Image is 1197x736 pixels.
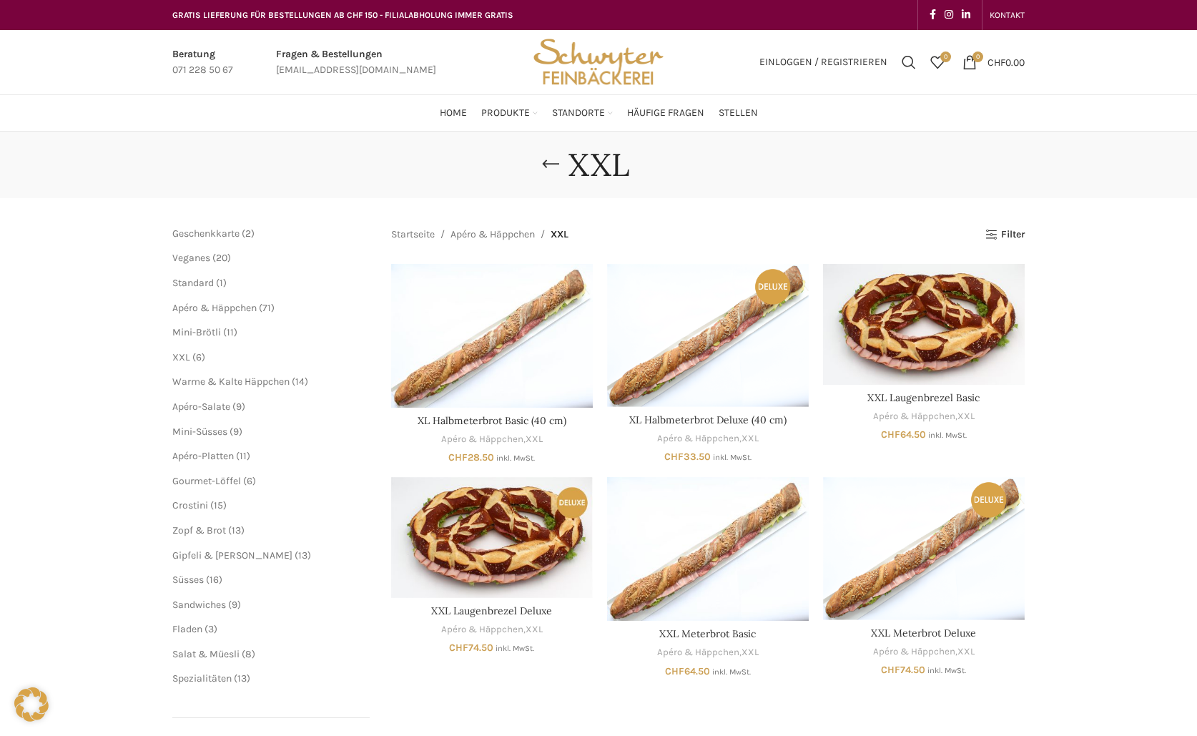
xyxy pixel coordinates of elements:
[172,46,233,79] a: Infobox link
[657,432,739,446] a: Apéro & Häppchen
[172,648,240,660] a: Salat & Müesli
[551,227,568,242] span: XXL
[431,604,552,617] a: XXL Laugenbrezel Deluxe
[418,414,566,427] a: XL Halbmeterbrot Basic (40 cm)
[928,431,967,440] small: inkl. MwSt.
[607,432,809,446] div: ,
[276,46,436,79] a: Infobox link
[552,107,605,120] span: Standorte
[990,10,1025,20] span: KONTAKT
[391,264,593,408] a: XL Halbmeterbrot Basic (40 cm)
[881,428,900,441] span: CHF
[881,664,900,676] span: CHF
[759,57,887,67] span: Einloggen / Registrieren
[972,51,983,62] span: 0
[448,451,468,463] span: CHF
[227,326,234,338] span: 11
[172,475,241,487] a: Gourmet-Löffel
[607,646,809,659] div: ,
[528,30,669,94] img: Bäckerei Schwyter
[172,227,240,240] a: Geschenkkarte
[391,477,593,598] a: XXL Laugenbrezel Deluxe
[665,665,684,677] span: CHF
[923,48,952,77] div: Meine Wunschliste
[664,451,684,463] span: CHF
[172,499,208,511] a: Crostini
[172,574,204,586] a: Süsses
[659,627,756,640] a: XXL Meterbrot Basic
[448,451,494,463] bdi: 28.50
[895,48,923,77] a: Suchen
[955,48,1032,77] a: 0 CHF0.00
[528,55,669,67] a: Site logo
[719,107,758,120] span: Stellen
[172,326,221,338] a: Mini-Brötli
[923,48,952,77] a: 0
[172,351,190,363] span: XXL
[823,264,1025,385] a: XXL Laugenbrezel Basic
[665,665,710,677] bdi: 64.50
[165,99,1032,127] div: Main navigation
[742,432,759,446] a: XXL
[627,99,704,127] a: Häufige Fragen
[172,277,214,289] a: Standard
[247,475,252,487] span: 6
[568,146,629,184] h1: XXL
[450,227,535,242] a: Apéro & Häppchen
[220,277,223,289] span: 1
[172,599,226,611] span: Sandwiches
[172,302,257,314] a: Apéro & Häppchen
[657,646,739,659] a: Apéro & Häppchen
[210,574,219,586] span: 16
[957,410,975,423] a: XXL
[526,623,543,637] a: XXL
[441,623,523,637] a: Apéro & Häppchen
[172,10,513,20] span: GRATIS LIEFERUNG FÜR BESTELLUNGEN AB CHF 150 - FILIALABHOLUNG IMMER GRATIS
[712,667,751,677] small: inkl. MwSt.
[957,645,975,659] a: XXL
[742,646,759,659] a: XXL
[719,99,758,127] a: Stellen
[232,599,237,611] span: 9
[713,453,752,462] small: inkl. MwSt.
[196,351,202,363] span: 6
[957,5,975,25] a: Linkedin social link
[172,450,234,462] a: Apéro-Platten
[172,524,226,536] a: Zopf & Brot
[172,252,210,264] a: Veganes
[172,376,290,388] span: Warme & Kalte Häppchen
[752,48,895,77] a: Einloggen / Registrieren
[481,107,530,120] span: Produkte
[449,642,468,654] span: CHF
[823,645,1025,659] div: ,
[240,450,247,462] span: 11
[940,5,957,25] a: Instagram social link
[496,644,534,653] small: inkl. MwSt.
[607,264,809,406] a: XL Halbmeterbrot Deluxe (40 cm)
[391,623,593,637] div: ,
[940,51,951,62] span: 0
[245,648,252,660] span: 8
[990,1,1025,29] a: KONTAKT
[172,401,230,413] a: Apéro-Salate
[172,549,292,561] a: Gipfeli & [PERSON_NAME]
[245,227,251,240] span: 2
[629,413,787,426] a: XL Halbmeterbrot Deluxe (40 cm)
[664,451,711,463] bdi: 33.50
[823,410,1025,423] div: ,
[533,150,568,179] a: Go back
[172,672,232,685] span: Spezialitäten
[881,428,926,441] bdi: 64.50
[481,99,538,127] a: Produkte
[552,99,613,127] a: Standorte
[172,623,202,635] span: Fladen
